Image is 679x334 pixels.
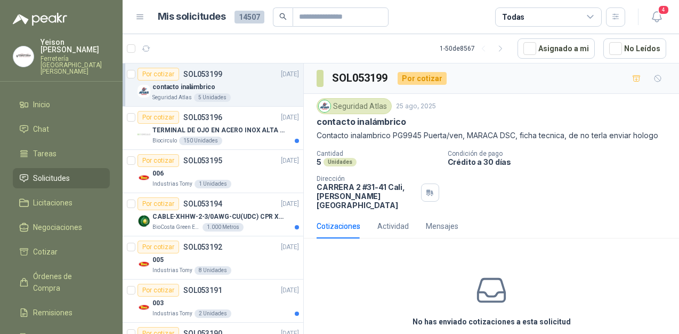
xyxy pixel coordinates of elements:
[377,220,409,232] div: Actividad
[152,255,164,265] p: 005
[13,94,110,115] a: Inicio
[138,197,179,210] div: Por cotizar
[123,280,303,323] a: Por cotizarSOL053191[DATE] Company Logo003Industrias Tomy2 Unidades
[152,266,192,275] p: Industrias Tomy
[183,287,222,294] p: SOL053191
[138,214,150,227] img: Company Logo
[281,285,299,296] p: [DATE]
[518,38,595,59] button: Asignado a mi
[41,38,110,53] p: Yeison [PERSON_NAME]
[281,242,299,252] p: [DATE]
[281,69,299,79] p: [DATE]
[152,298,164,308] p: 003
[123,63,303,107] a: Por cotizarSOL053199[DATE] Company Logocontacto inalámbricoSeguridad Atlas5 Unidades
[195,180,231,188] div: 1 Unidades
[138,171,150,184] img: Company Logo
[33,99,50,110] span: Inicio
[179,137,222,145] div: 150 Unidades
[123,236,303,280] a: Por cotizarSOL053192[DATE] Company Logo005Industrias Tomy8 Unidades
[317,150,439,157] p: Cantidad
[13,144,110,164] a: Tareas
[413,316,571,328] h3: No has enviado cotizaciones a esta solicitud
[448,150,675,157] p: Condición de pago
[13,217,110,237] a: Negociaciones
[13,168,110,188] a: Solicitudes
[138,258,150,271] img: Company Logo
[319,100,330,112] img: Company Logo
[279,13,287,20] span: search
[235,11,264,23] span: 14507
[194,93,231,102] div: 5 Unidades
[33,271,100,294] span: Órdenes de Compra
[152,223,200,232] p: BioCosta Green Energy S.A.S
[647,7,666,27] button: 4
[317,98,392,114] div: Seguridad Atlas
[138,85,150,98] img: Company Logo
[440,40,509,57] div: 1 - 50 de 8567
[33,221,82,233] span: Negociaciones
[33,148,56,160] span: Tareas
[13,119,110,139] a: Chat
[317,130,666,141] p: Contacto inalambrico PG9945 Puerta/ven, MARACA DSC, ficha tecnica, de no terla enviar hologo
[183,200,222,208] p: SOL053194
[603,38,666,59] button: No Leídos
[152,169,164,179] p: 006
[195,266,231,275] div: 8 Unidades
[281,156,299,166] p: [DATE]
[33,307,72,319] span: Remisiones
[13,266,110,298] a: Órdenes de Compra
[152,212,285,222] p: CABLE-XHHW-2-3/0AWG-CU(UDC) CPR XLPE FR
[324,158,357,166] div: Unidades
[317,116,406,128] p: contacto inalámbrico
[33,172,70,184] span: Solicitudes
[33,246,58,258] span: Cotizar
[332,70,389,86] h3: SOL053199
[123,107,303,150] a: Por cotizarSOL053196[DATE] Company LogoTERMINAL DE OJO EN ACERO INOX ALTA EMPERATURABiocirculo150...
[123,193,303,236] a: Por cotizarSOL053194[DATE] Company LogoCABLE-XHHW-2-3/0AWG-CU(UDC) CPR XLPE FRBioCosta Green Ener...
[281,113,299,123] p: [DATE]
[138,128,150,141] img: Company Logo
[13,303,110,323] a: Remisiones
[281,199,299,209] p: [DATE]
[13,242,110,262] a: Cotizar
[158,9,226,25] h1: Mis solicitudes
[152,309,192,318] p: Industrias Tomy
[183,243,222,251] p: SOL053192
[426,220,458,232] div: Mensajes
[152,125,285,136] p: TERMINAL DE OJO EN ACERO INOX ALTA EMPERATURA
[152,180,192,188] p: Industrias Tomy
[502,11,524,23] div: Todas
[183,157,222,164] p: SOL053195
[195,309,231,318] div: 2 Unidades
[152,137,177,145] p: Biocirculo
[13,13,67,26] img: Logo peakr
[317,175,417,182] p: Dirección
[658,5,669,15] span: 4
[41,55,110,75] p: Ferretería [GEOGRAPHIC_DATA][PERSON_NAME]
[138,284,179,297] div: Por cotizar
[152,82,215,92] p: contacto inalámbrico
[317,182,417,210] p: CARRERA 2 #31-41 Cali , [PERSON_NAME][GEOGRAPHIC_DATA]
[396,101,436,112] p: 25 ago, 2025
[138,301,150,314] img: Company Logo
[138,154,179,167] div: Por cotizar
[152,93,192,102] p: Seguridad Atlas
[13,46,34,67] img: Company Logo
[138,68,179,81] div: Por cotizar
[138,241,179,253] div: Por cotizar
[448,157,675,166] p: Crédito a 30 días
[183,70,222,78] p: SOL053199
[317,157,321,166] p: 5
[123,150,303,193] a: Por cotizarSOL053195[DATE] Company Logo006Industrias Tomy1 Unidades
[183,114,222,121] p: SOL053196
[203,223,244,232] div: 1.000 Metros
[138,111,179,124] div: Por cotizar
[13,193,110,213] a: Licitaciones
[33,197,72,209] span: Licitaciones
[33,123,49,135] span: Chat
[398,72,447,85] div: Por cotizar
[317,220,360,232] div: Cotizaciones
